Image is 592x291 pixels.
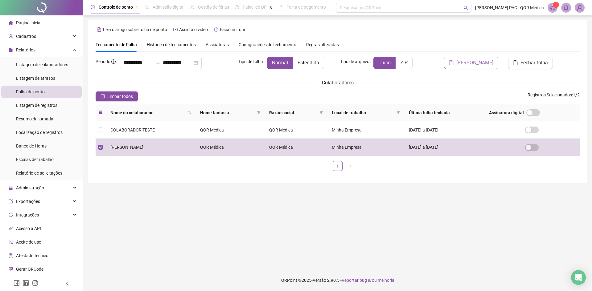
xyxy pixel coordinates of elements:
[463,6,468,10] span: search
[96,91,138,101] button: Limpar todos
[16,212,39,217] span: Integrações
[32,280,38,286] span: instagram
[333,161,342,171] a: 1
[9,226,13,231] span: api
[327,139,404,156] td: Minha Empresa
[16,267,43,272] span: Gerar QRCode
[96,42,137,47] span: Fechamento de Folha
[444,57,498,69] button: [PERSON_NAME]
[9,267,13,271] span: qrcode
[345,161,355,171] li: Próxima página
[243,5,267,10] span: Painel do DP
[272,60,288,66] span: Normal
[528,91,580,101] span: : 1 / 2
[147,42,196,47] span: Histórico de fechamentos
[449,60,454,65] span: file
[9,199,13,204] span: export
[513,60,518,65] span: file
[96,59,110,64] span: Período
[9,253,13,258] span: solution
[83,269,592,291] footer: QRPoint © 2025 - 2.90.5 -
[333,161,343,171] li: 1
[9,21,13,25] span: home
[571,270,586,285] div: Open Intercom Messenger
[200,109,254,116] span: Nome fantasia
[332,109,394,116] span: Local de trabalho
[9,48,13,52] span: file
[187,108,193,117] span: search
[342,278,394,283] span: Reportar bug e/ou melhoria
[563,5,569,10] span: bell
[404,139,484,156] td: [DATE] a [DATE]
[16,103,57,108] span: Listagem de registros
[145,5,149,9] span: file-done
[278,5,283,9] span: book
[110,127,155,132] span: COLABORADOR TESTE
[198,5,229,10] span: Gestão de férias
[16,116,53,121] span: Resumo da jornada
[91,5,95,9] span: clock-circle
[256,108,262,117] span: filter
[269,6,273,9] span: pushpin
[99,5,133,10] span: Controle de ponto
[153,5,184,10] span: Admissão digital
[135,6,139,9] span: pushpin
[110,145,143,150] span: [PERSON_NAME]
[214,27,218,32] span: history
[195,139,264,156] td: QOR Médica
[14,280,20,286] span: facebook
[9,213,13,217] span: sync
[173,27,178,32] span: youtube
[320,161,330,171] button: left
[16,62,68,67] span: Listagem de colaboradores
[319,111,323,115] span: filter
[553,2,559,8] sup: 1
[264,121,327,139] td: QOR Médica
[400,60,408,66] span: ZIP
[16,226,41,231] span: Acesso à API
[16,89,45,94] span: Folha de ponto
[298,60,319,66] span: Estendida
[520,59,548,67] span: Fechar folha
[110,109,185,116] span: Nome do colaborador
[195,121,264,139] td: QOR Médica
[378,60,391,66] span: Único
[238,58,263,65] span: Tipo de folha
[155,60,160,65] span: to
[101,94,105,99] span: check-square
[16,253,48,258] span: Atestado técnico
[269,109,317,116] span: Razão social
[188,111,191,115] span: search
[323,164,327,168] span: left
[16,143,47,148] span: Banco de Horas
[103,27,167,32] span: Leia o artigo sobre folha de ponto
[16,157,54,162] span: Escalas de trabalho
[111,59,116,64] span: info-circle
[190,5,194,9] span: sun
[9,240,13,244] span: audit
[528,92,572,97] span: Registros Selecionados
[257,111,261,115] span: filter
[9,34,13,38] span: user-add
[264,139,327,156] td: QOR Médica
[155,60,160,65] span: swap-right
[16,130,63,135] span: Localização de registros
[16,171,62,176] span: Relatório de solicitações
[65,281,70,286] span: left
[206,42,229,47] span: Assinaturas
[318,108,324,117] span: filter
[340,58,369,65] span: Tipo de arquivo
[16,34,36,39] span: Cadastros
[235,5,239,9] span: dashboard
[508,57,553,69] button: Fechar folha
[320,161,330,171] li: Página anterior
[555,3,557,7] span: 1
[97,27,101,32] span: file-text
[16,240,41,245] span: Aceite de uso
[16,76,55,81] span: Listagem de atrasos
[313,278,326,283] span: Versão
[550,5,555,10] span: notification
[107,93,133,100] span: Limpar todos
[456,59,493,67] span: [PERSON_NAME]
[16,20,41,25] span: Página inicial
